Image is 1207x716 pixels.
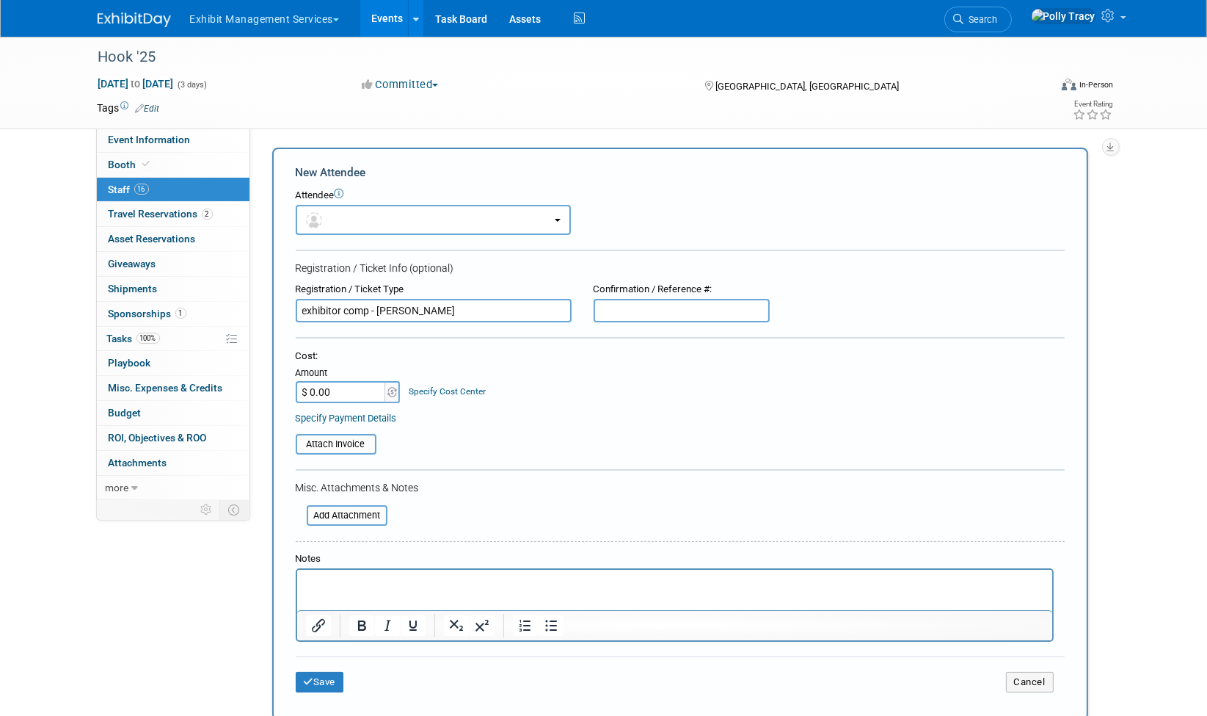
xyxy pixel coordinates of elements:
[143,160,150,168] i: Booth reservation complete
[296,366,402,381] div: Amount
[1079,79,1113,90] div: In-Person
[97,153,249,177] a: Booth
[109,357,151,369] span: Playbook
[296,261,1065,275] div: Registration / Ticket Info (optional)
[296,480,1065,495] div: Misc. Attachments & Notes
[134,184,149,195] span: 16
[109,159,153,170] span: Booth
[97,302,249,326] a: Sponsorships1
[296,164,1065,181] div: New Attendee
[98,101,160,115] td: Tags
[98,12,171,27] img: ExhibitDay
[202,209,213,220] span: 2
[1062,79,1076,90] img: Format-Inperson.png
[109,382,223,394] span: Misc. Expenses & Credits
[296,552,1054,566] div: Notes
[296,189,1065,203] div: Attendee
[219,500,249,519] td: Toggle Event Tabs
[594,283,770,297] div: Confirmation / Reference #:
[97,451,249,475] a: Attachments
[400,615,425,636] button: Underline
[296,350,1065,364] div: Cost:
[107,333,160,344] span: Tasks
[306,615,331,636] button: Insert/edit link
[97,376,249,400] a: Misc. Expenses & Credits
[106,482,129,493] span: more
[963,76,1114,98] div: Event Format
[109,233,196,245] span: Asset Reservations
[97,401,249,425] a: Budget
[109,208,213,220] span: Travel Reservations
[129,78,143,90] span: to
[109,283,158,294] span: Shipments
[296,672,344,693] button: Save
[97,202,249,226] a: Travel Reservations2
[297,570,1052,610] iframe: Rich Text Area
[109,184,149,195] span: Staff
[296,413,397,424] a: Specify Payment Details
[97,227,249,251] a: Asset Reservations
[97,327,249,351] a: Tasks100%
[136,104,160,114] a: Edit
[109,134,191,145] span: Event Information
[175,308,186,319] span: 1
[177,80,208,90] span: (3 days)
[512,615,537,636] button: Numbered list
[357,77,444,93] button: Committed
[944,7,1012,32] a: Search
[93,44,1027,70] div: Hook '25
[1031,8,1096,24] img: Polly Tracy
[97,128,249,152] a: Event Information
[296,283,572,297] div: Registration / Ticket Type
[964,14,998,25] span: Search
[194,500,220,519] td: Personalize Event Tab Strip
[469,615,494,636] button: Superscript
[1073,101,1112,108] div: Event Rating
[409,386,486,397] a: Specify Cost Center
[136,333,160,344] span: 100%
[374,615,399,636] button: Italic
[97,178,249,202] a: Staff16
[97,426,249,450] a: ROI, Objectives & ROO
[109,258,156,270] span: Giveaways
[109,457,167,469] span: Attachments
[443,615,468,636] button: Subscript
[715,81,899,92] span: [GEOGRAPHIC_DATA], [GEOGRAPHIC_DATA]
[109,432,207,444] span: ROI, Objectives & ROO
[349,615,373,636] button: Bold
[98,77,175,90] span: [DATE] [DATE]
[97,252,249,276] a: Giveaways
[97,351,249,375] a: Playbook
[97,476,249,500] a: more
[538,615,563,636] button: Bullet list
[1006,672,1054,693] button: Cancel
[97,277,249,301] a: Shipments
[109,407,142,419] span: Budget
[109,308,186,319] span: Sponsorships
